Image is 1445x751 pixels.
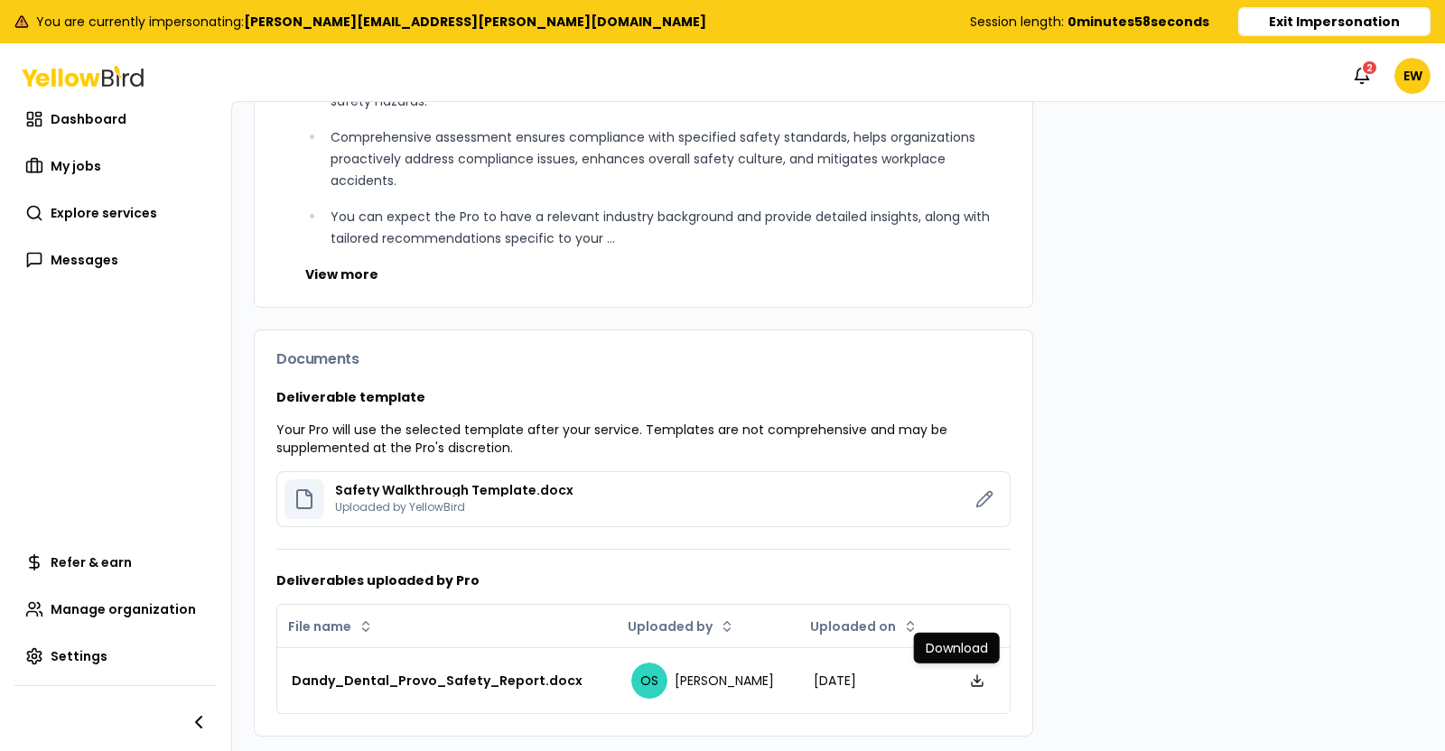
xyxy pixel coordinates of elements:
button: Uploaded by [620,612,741,641]
h3: Deliverables uploaded by Pro [276,571,1011,589]
span: My jobs [51,157,101,175]
p: Your Pro will use the selected template after your service. Templates are not comprehensive and m... [276,421,1011,457]
a: Messages [14,242,217,278]
a: My jobs [14,148,217,184]
div: Dandy_Dental_Provo_Safety_Report.docx [292,672,602,690]
span: Dashboard [51,110,126,128]
span: Explore services [51,204,157,222]
span: Uploaded by [628,617,713,635]
span: [PERSON_NAME] [675,672,774,690]
span: Refer & earn [51,553,132,571]
b: 0 minutes 58 seconds [1067,13,1209,31]
span: You are currently impersonating: [36,13,706,31]
b: [PERSON_NAME][EMAIL_ADDRESS][PERSON_NAME][DOMAIN_NAME] [244,13,706,31]
span: Documents [276,348,359,369]
a: Dashboard [14,101,217,137]
p: Uploaded by YellowBird [335,500,573,515]
a: Manage organization [14,591,217,627]
div: 2 [1361,60,1378,76]
span: File name [288,617,351,635]
span: Manage organization [51,600,196,618]
button: File name [281,612,380,641]
span: Settings [51,647,107,665]
button: Exit Impersonation [1238,7,1431,36]
div: Session length: [970,13,1209,31]
a: Settings [14,638,217,674]
button: View more [305,265,378,283]
div: [DATE] [814,672,934,690]
p: Safety Walkthrough Template.docx [335,484,573,496]
button: Uploaded on [803,612,925,641]
a: Explore services [14,195,217,231]
h3: Deliverable template [276,388,1011,406]
span: Uploaded on [810,617,896,635]
span: Messages [51,251,118,269]
a: Refer & earn [14,544,217,580]
p: Comprehensive assessment ensures compliance with specified safety standards, helps organizations ... [331,126,1011,191]
button: 2 [1344,58,1380,94]
span: OS [631,663,667,699]
p: Download [926,639,988,657]
span: EW [1394,58,1431,94]
p: You can expect the Pro to have a relevant industry background and provide detailed insights, alon... [331,206,1011,249]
